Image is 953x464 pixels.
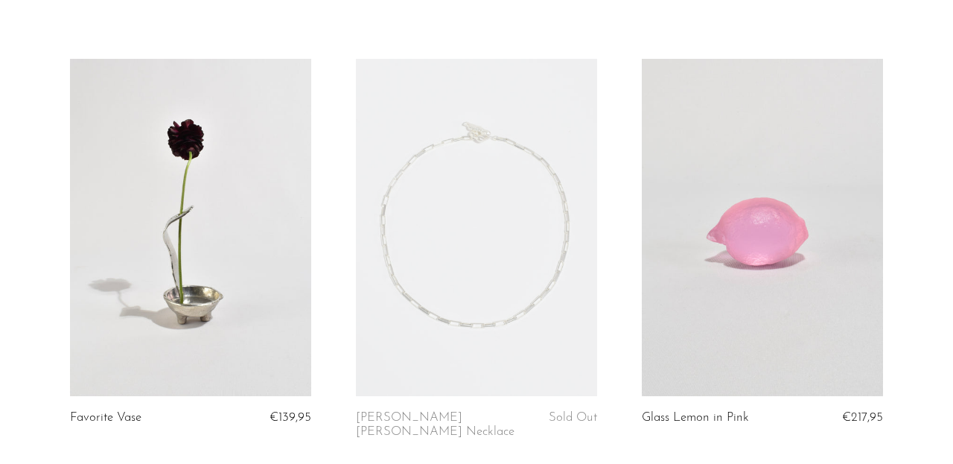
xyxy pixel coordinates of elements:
[356,411,516,439] a: [PERSON_NAME] [PERSON_NAME] Necklace
[270,411,311,424] span: €139,95
[549,411,597,424] span: Sold Out
[842,411,883,424] span: €217,95
[642,411,749,425] a: Glass Lemon in Pink
[70,411,141,425] a: Favorite Vase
